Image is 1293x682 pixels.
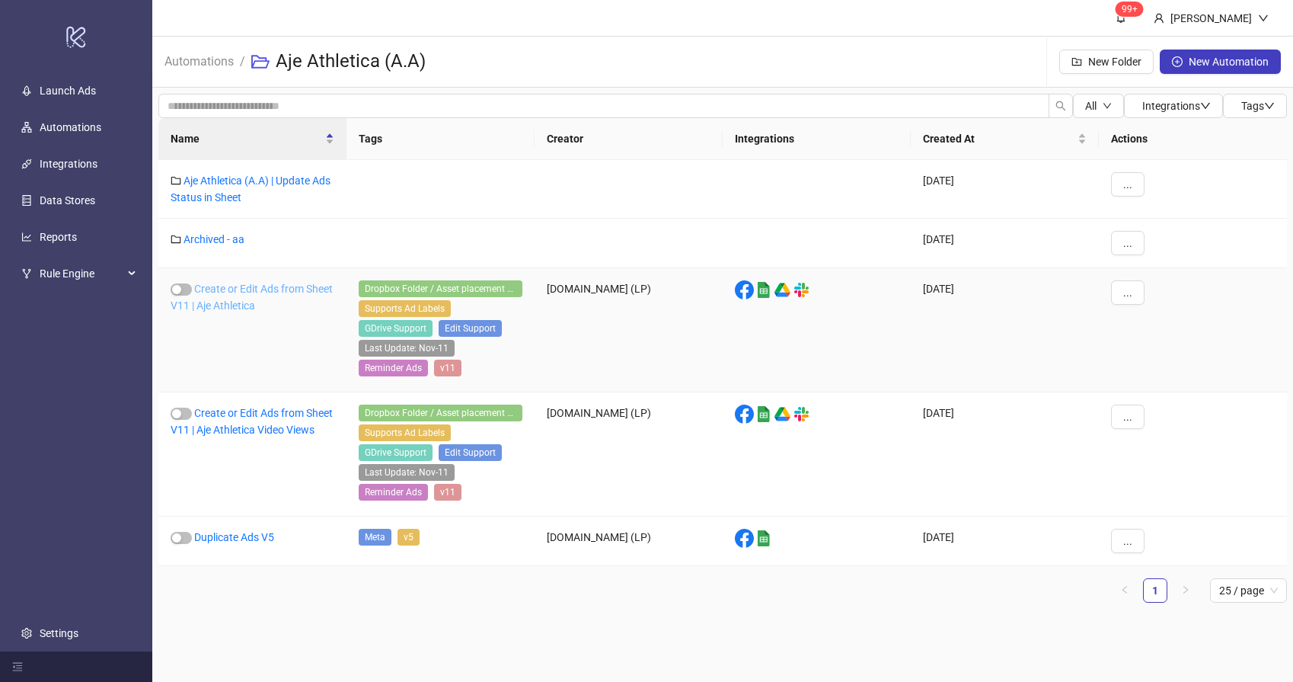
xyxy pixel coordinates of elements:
[40,85,96,97] a: Launch Ads
[40,158,97,170] a: Integrations
[397,529,420,546] span: v5
[194,531,274,543] a: Duplicate Ads V5
[1116,12,1126,23] span: bell
[911,268,1099,392] div: [DATE]
[171,175,330,203] a: Aje Athletica (A.A) | Update Ads Status in Sheet
[359,360,428,376] span: Reminder Ads
[1160,50,1281,74] button: New Automation
[359,300,451,317] span: Supports Ad Labels
[911,118,1099,160] th: Created At
[40,121,101,133] a: Automations
[911,392,1099,517] div: [DATE]
[1200,101,1211,111] span: down
[1099,118,1287,160] th: Actions
[1103,101,1112,110] span: down
[171,407,333,436] a: Create or Edit Ads from Sheet V11 | Aje Athletica Video Views
[911,219,1099,268] div: [DATE]
[911,517,1099,566] div: [DATE]
[1055,101,1066,111] span: search
[1172,56,1183,67] span: plus-circle
[40,258,123,289] span: Rule Engine
[21,268,32,279] span: fork
[1116,2,1144,17] sup: 1576
[1124,94,1223,118] button: Integrationsdown
[1120,585,1129,594] span: left
[184,233,244,245] a: Archived - aa
[161,52,237,69] a: Automations
[923,130,1074,147] span: Created At
[359,529,391,546] span: Meta
[1123,411,1132,423] span: ...
[1189,56,1269,68] span: New Automation
[1144,579,1167,602] a: 1
[171,234,181,245] span: folder
[40,194,95,207] a: Data Stores
[1264,101,1275,111] span: down
[1143,578,1167,603] li: 1
[40,231,77,243] a: Reports
[1173,578,1198,603] li: Next Page
[434,484,461,501] span: v11
[1111,280,1145,305] button: ...
[359,484,428,501] span: Reminder Ads
[1113,578,1137,603] li: Previous Page
[12,661,23,672] span: menu-fold
[1181,585,1190,594] span: right
[1111,405,1145,429] button: ...
[359,444,433,461] span: GDrive Support
[1219,579,1278,602] span: 25 / page
[723,118,911,160] th: Integrations
[1258,13,1269,24] span: down
[171,130,322,147] span: Name
[1071,56,1082,67] span: folder-add
[1113,578,1137,603] button: left
[240,37,245,86] li: /
[359,405,522,421] span: Dropbox Folder / Asset placement detection
[276,50,426,74] h3: Aje Athletica (A.A)
[171,283,333,312] a: Create or Edit Ads from Sheet V11 | Aje Athletica
[1111,231,1145,255] button: ...
[158,118,346,160] th: Name
[1073,94,1124,118] button: Alldown
[535,118,723,160] th: Creator
[359,340,455,357] span: Last Update: Nov-11
[439,320,502,337] span: Edit Support
[359,320,433,337] span: GDrive Support
[1088,56,1141,68] span: New Folder
[535,268,723,392] div: [DOMAIN_NAME] (LP)
[346,118,535,160] th: Tags
[1123,237,1132,249] span: ...
[1111,529,1145,553] button: ...
[1142,100,1211,112] span: Integrations
[1123,535,1132,547] span: ...
[1123,178,1132,191] span: ...
[171,175,181,186] span: folder
[1223,94,1287,118] button: Tagsdown
[1059,50,1154,74] button: New Folder
[359,464,455,481] span: Last Update: Nov-11
[1241,100,1275,112] span: Tags
[40,627,78,639] a: Settings
[434,360,461,376] span: v11
[535,392,723,517] div: [DOMAIN_NAME] (LP)
[535,517,723,566] div: [DOMAIN_NAME] (LP)
[439,444,502,461] span: Edit Support
[1173,578,1198,603] button: right
[1111,172,1145,197] button: ...
[251,53,270,71] span: folder-open
[359,280,522,297] span: Dropbox Folder / Asset placement detection
[1164,10,1258,27] div: [PERSON_NAME]
[359,424,451,441] span: Supports Ad Labels
[911,160,1099,219] div: [DATE]
[1210,578,1287,603] div: Page Size
[1123,287,1132,299] span: ...
[1085,100,1097,112] span: All
[1154,13,1164,24] span: user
